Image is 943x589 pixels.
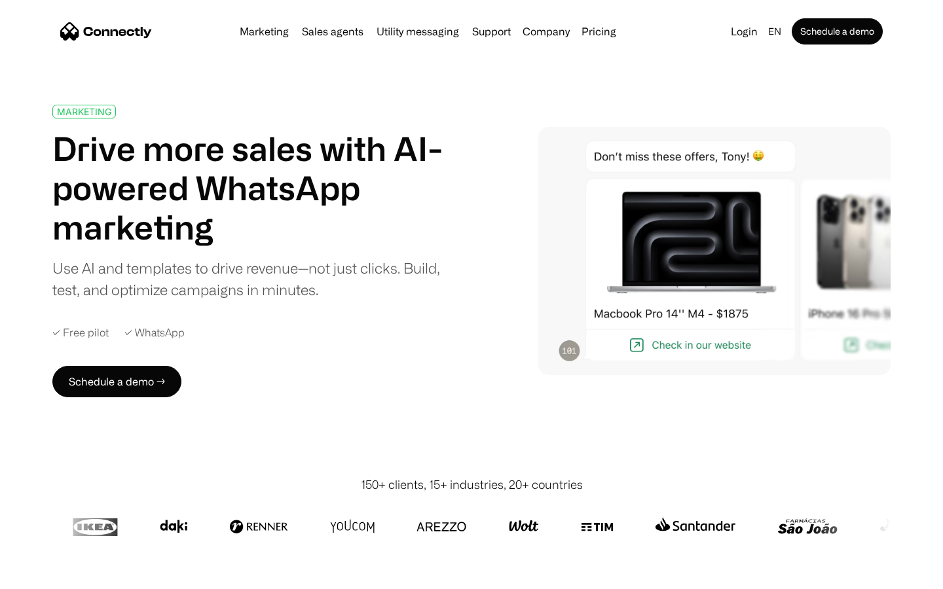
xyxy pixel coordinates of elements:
[576,26,621,37] a: Pricing
[52,129,457,247] h1: Drive more sales with AI-powered WhatsApp marketing
[768,22,781,41] div: en
[60,22,152,41] a: home
[234,26,294,37] a: Marketing
[519,22,574,41] div: Company
[297,26,369,37] a: Sales agents
[57,107,111,116] div: MARKETING
[726,22,763,41] a: Login
[26,566,79,584] ul: Language list
[13,565,79,584] aside: Language selected: English
[124,327,185,339] div: ✓ WhatsApp
[523,22,570,41] div: Company
[467,26,516,37] a: Support
[792,18,883,45] a: Schedule a demo
[52,327,109,339] div: ✓ Free pilot
[52,257,457,300] div: Use AI and templates to drive revenue—not just clicks. Build, test, and optimize campaigns in min...
[371,26,464,37] a: Utility messaging
[52,366,181,397] a: Schedule a demo →
[763,22,789,41] div: en
[361,476,583,493] div: 150+ clients, 15+ industries, 20+ countries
